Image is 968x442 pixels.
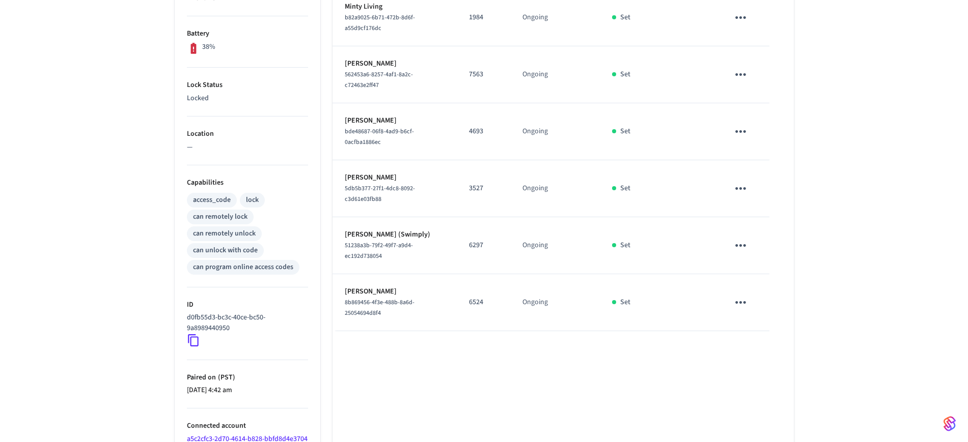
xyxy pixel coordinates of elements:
[187,93,308,104] p: Locked
[187,142,308,153] p: —
[187,300,308,310] p: ID
[469,183,498,194] p: 3527
[187,28,308,39] p: Battery
[216,372,235,382] span: ( PST )
[620,69,630,80] p: Set
[193,245,258,256] div: can unlock with code
[510,160,600,217] td: Ongoing
[345,241,413,260] span: 51238a3b-79f2-49f7-a9d4-ec192d738054
[193,228,256,239] div: can remotely unlock
[345,229,445,240] p: [PERSON_NAME] (Swimply)
[345,286,445,297] p: [PERSON_NAME]
[620,297,630,308] p: Set
[193,195,231,205] div: access_code
[620,183,630,194] p: Set
[345,172,445,183] p: [PERSON_NAME]
[944,416,956,432] img: SeamLogoGradient.69752ec5.svg
[187,178,308,188] p: Capabilities
[345,115,445,126] p: [PERSON_NAME]
[620,12,630,23] p: Set
[345,2,445,12] p: Minty Living
[469,297,498,308] p: 6524
[345,13,415,33] span: b82a9025-6b71-472b-8d6f-a55d9cf176dc
[510,46,600,103] td: Ongoing
[510,103,600,160] td: Ongoing
[345,298,414,317] span: 8b869456-4f3e-488b-8a6d-25054694d8f4
[187,372,308,383] p: Paired on
[187,385,308,396] p: [DATE] 4:42 am
[345,70,413,90] span: 562453a6-8257-4af1-8a2c-c72463e2ff47
[510,217,600,274] td: Ongoing
[187,129,308,139] p: Location
[469,240,498,251] p: 6297
[187,312,304,334] p: d0fb55d3-bc3c-40ce-bc50-9a8989440950
[620,126,630,137] p: Set
[469,69,498,80] p: 7563
[469,12,498,23] p: 1984
[345,184,415,203] span: 5db5b377-27f1-4dc8-8092-c3d61e03fb88
[345,58,445,69] p: [PERSON_NAME]
[202,42,215,52] p: 38%
[193,212,247,222] div: can remotely lock
[246,195,259,205] div: lock
[469,126,498,137] p: 4693
[345,127,414,146] span: bde48687-06f8-4ad9-b6cf-0acfba1886ec
[510,274,600,331] td: Ongoing
[187,421,308,431] p: Connected account
[193,262,293,273] div: can program online access codes
[187,80,308,91] p: Lock Status
[620,240,630,251] p: Set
